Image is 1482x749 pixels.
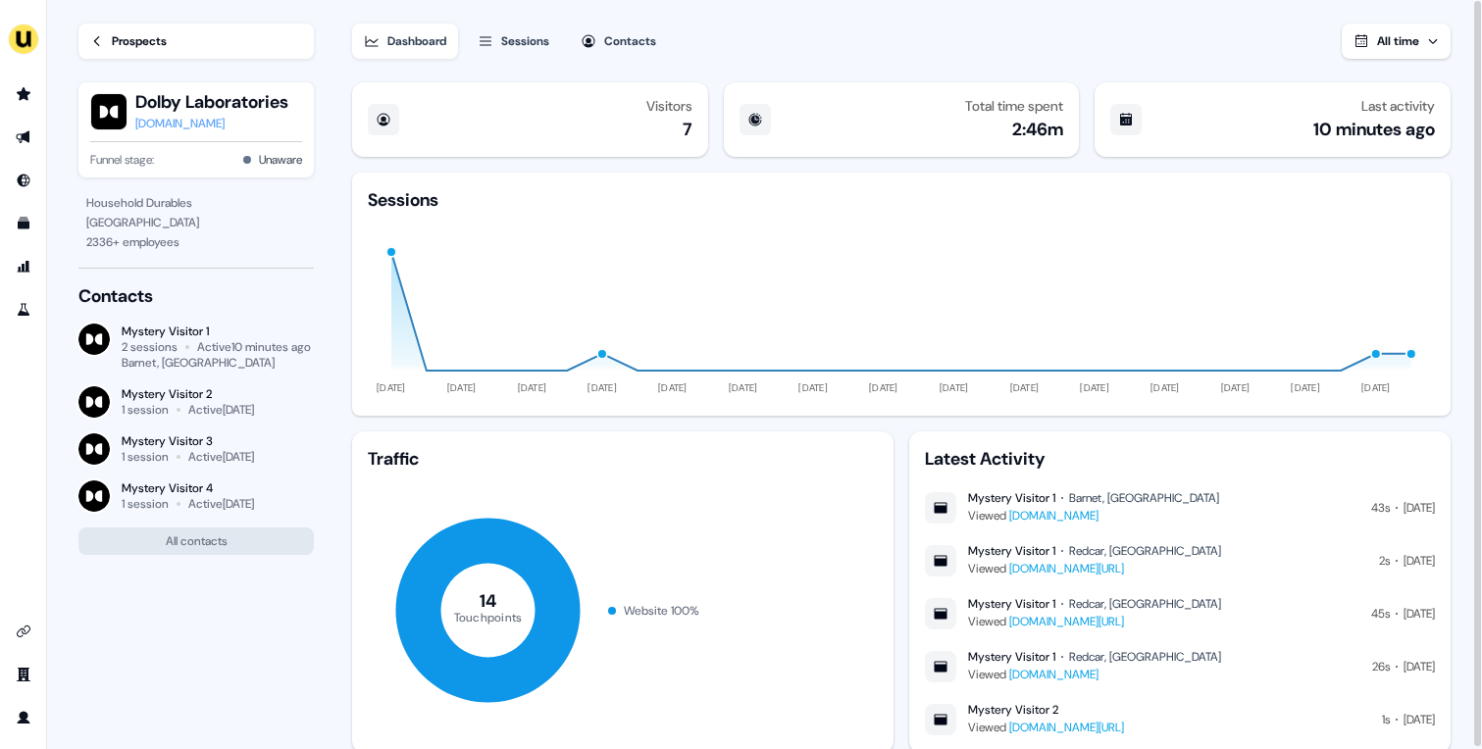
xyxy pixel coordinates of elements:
[1221,381,1251,394] tspan: [DATE]
[188,402,254,418] div: Active [DATE]
[1069,543,1221,559] div: Redcar, [GEOGRAPHIC_DATA]
[1292,381,1321,394] tspan: [DATE]
[1377,33,1419,49] span: All time
[1069,490,1219,506] div: Barnet, [GEOGRAPHIC_DATA]
[86,193,306,213] div: Household Durables
[1372,657,1390,676] div: 26s
[135,90,288,114] button: Dolby Laboratories
[1313,118,1435,141] div: 10 minutes ago
[466,24,561,59] button: Sessions
[1010,381,1040,394] tspan: [DATE]
[1069,596,1221,612] div: Redcar, [GEOGRAPHIC_DATA]
[480,589,497,613] tspan: 14
[377,381,406,394] tspan: [DATE]
[799,381,829,394] tspan: [DATE]
[1371,498,1390,518] div: 43s
[1081,381,1110,394] tspan: [DATE]
[78,284,314,308] div: Contacts
[90,150,154,170] span: Funnel stage:
[368,188,438,212] div: Sessions
[352,24,458,59] button: Dashboard
[454,609,523,624] tspan: Touchpoints
[1009,561,1124,576] a: [DOMAIN_NAME][URL]
[122,480,254,496] div: Mystery Visitor 4
[1382,710,1390,729] div: 1s
[1404,710,1435,729] div: [DATE]
[8,165,39,196] a: Go to Inbound
[501,31,549,51] div: Sessions
[8,616,39,647] a: Go to integrations
[1150,381,1180,394] tspan: [DATE]
[968,702,1058,718] div: Mystery Visitor 2
[122,339,178,355] div: 2 sessions
[8,122,39,153] a: Go to outbound experience
[8,208,39,239] a: Go to templates
[1404,551,1435,571] div: [DATE]
[78,527,314,555] button: All contacts
[197,339,311,355] div: Active 10 minutes ago
[658,381,688,394] tspan: [DATE]
[188,449,254,465] div: Active [DATE]
[968,665,1221,684] div: Viewed
[940,381,969,394] tspan: [DATE]
[646,98,692,114] div: Visitors
[259,150,302,170] button: Unaware
[869,381,898,394] tspan: [DATE]
[1361,98,1435,114] div: Last activity
[604,31,656,51] div: Contacts
[588,381,618,394] tspan: [DATE]
[968,612,1221,631] div: Viewed
[968,596,1055,612] div: Mystery Visitor 1
[1371,604,1390,624] div: 45s
[86,213,306,232] div: [GEOGRAPHIC_DATA]
[447,381,477,394] tspan: [DATE]
[968,649,1055,665] div: Mystery Visitor 1
[122,449,169,465] div: 1 session
[86,232,306,252] div: 2336 + employees
[683,118,692,141] div: 7
[1069,649,1221,665] div: Redcar, [GEOGRAPHIC_DATA]
[78,24,314,59] a: Prospects
[387,31,446,51] div: Dashboard
[1009,614,1124,629] a: [DOMAIN_NAME][URL]
[1009,720,1124,735] a: [DOMAIN_NAME][URL]
[968,543,1055,559] div: Mystery Visitor 1
[729,381,758,394] tspan: [DATE]
[968,506,1219,525] div: Viewed
[368,447,878,471] div: Traffic
[122,402,169,418] div: 1 session
[122,433,254,449] div: Mystery Visitor 3
[968,490,1055,506] div: Mystery Visitor 1
[188,496,254,512] div: Active [DATE]
[1342,24,1451,59] button: All time
[122,324,311,339] div: Mystery Visitor 1
[1361,381,1391,394] tspan: [DATE]
[1404,657,1435,676] div: [DATE]
[122,386,254,402] div: Mystery Visitor 2
[8,78,39,110] a: Go to prospects
[8,659,39,690] a: Go to team
[624,601,699,621] div: Website 100 %
[122,496,169,512] div: 1 session
[968,559,1221,578] div: Viewed
[1009,667,1099,682] a: [DOMAIN_NAME]
[135,114,288,133] a: [DOMAIN_NAME]
[1404,604,1435,624] div: [DATE]
[518,381,547,394] tspan: [DATE]
[1379,551,1390,571] div: 2s
[965,98,1063,114] div: Total time spent
[8,251,39,282] a: Go to attribution
[1404,498,1435,518] div: [DATE]
[112,31,167,51] div: Prospects
[1009,508,1099,524] a: [DOMAIN_NAME]
[968,718,1124,737] div: Viewed
[1012,118,1063,141] div: 2:46m
[122,355,275,371] div: Barnet, [GEOGRAPHIC_DATA]
[8,294,39,325] a: Go to experiments
[569,24,668,59] button: Contacts
[8,702,39,733] a: Go to profile
[925,447,1435,471] div: Latest Activity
